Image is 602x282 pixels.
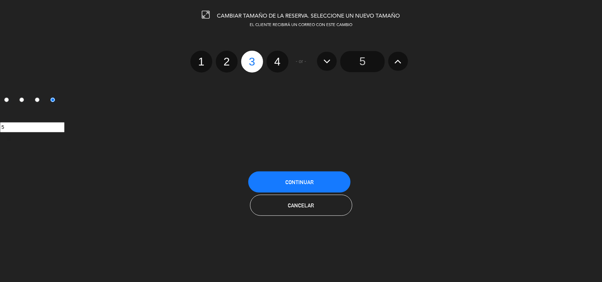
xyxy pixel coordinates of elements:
[216,51,238,73] label: 2
[267,51,288,73] label: 4
[4,98,9,102] input: 1
[241,51,263,73] label: 3
[46,95,62,107] label: 4
[250,195,352,216] button: Cancelar
[35,98,39,102] input: 3
[288,202,314,208] span: Cancelar
[285,179,314,185] span: Continuar
[217,13,400,19] span: CAMBIAR TAMAÑO DE LA RESERVA. SELECCIONE UN NUEVO TAMAÑO
[190,51,212,73] label: 1
[296,57,306,65] span: - or -
[16,95,31,107] label: 2
[31,95,47,107] label: 3
[19,98,24,102] input: 2
[50,98,55,102] input: 4
[250,23,352,27] span: EL CLIENTE RECIBIRÁ UN CORREO CON ESTE CAMBIO
[248,171,351,193] button: Continuar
